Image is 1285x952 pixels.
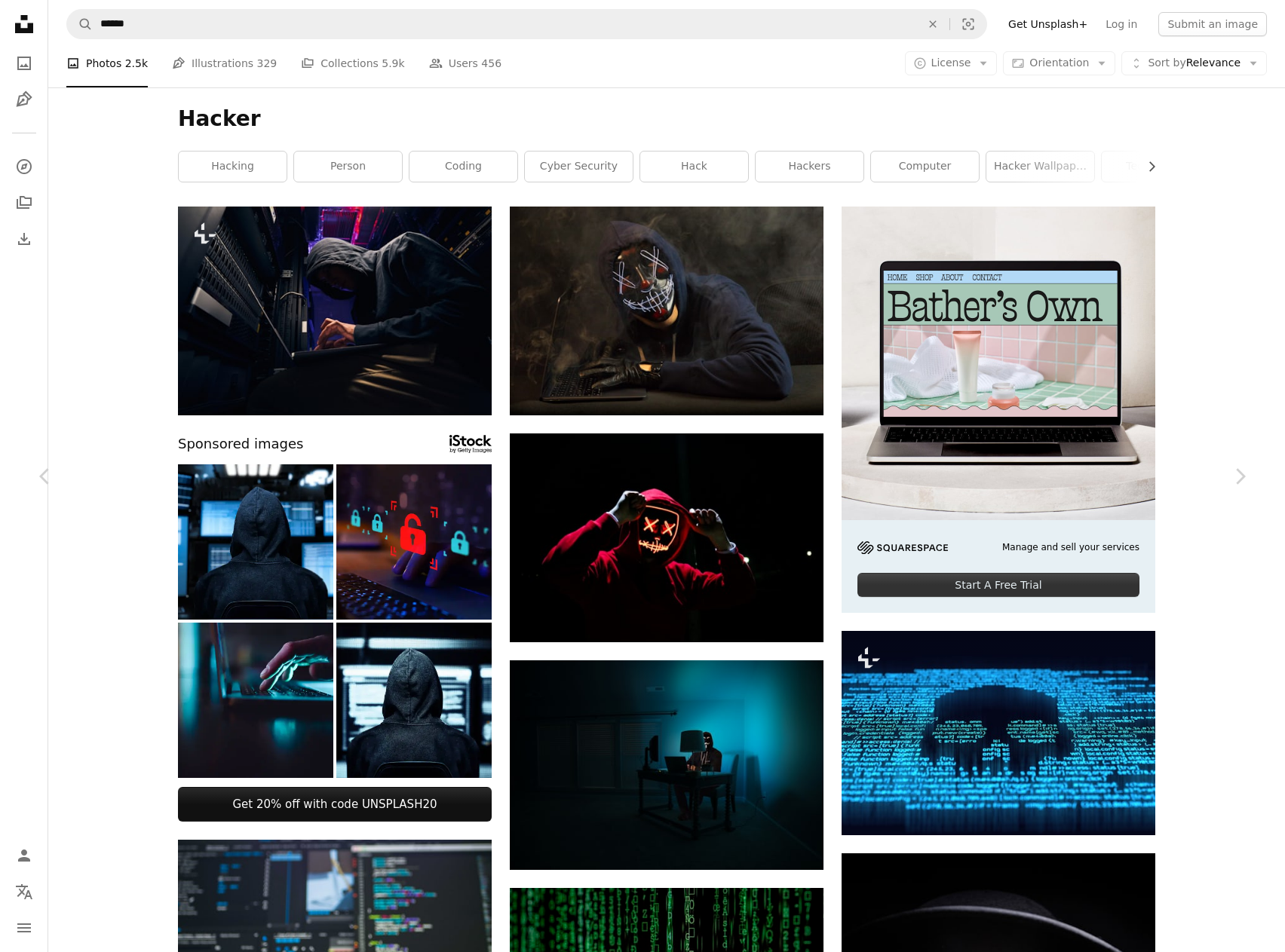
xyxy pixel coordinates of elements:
[178,106,1155,133] h1: Hacker
[1003,51,1115,75] button: Orientation
[179,152,287,182] a: hacking
[510,207,823,415] img: a man wearing a mask
[9,840,39,871] a: Log in / Sign up
[756,152,863,182] a: hackers
[1195,404,1285,549] a: Next
[178,464,333,620] img: computer hacker with device screen
[1158,12,1267,36] button: Submit an image
[9,877,39,907] button: Language
[301,39,404,87] a: Collections 5.9k
[842,207,1155,520] img: file-1707883121023-8e3502977149image
[931,57,971,69] span: License
[9,188,39,218] a: Collections
[510,660,823,870] img: man siting facing laptop
[9,84,39,115] a: Illustrations
[178,787,492,822] a: Get 20% off with code UNSPLASH20
[510,304,823,317] a: a man wearing a mask
[842,631,1155,835] img: Malicious computer programming code in the shape of a skull. Online scam, hacking and digital cri...
[1102,152,1210,182] a: technology
[66,9,987,39] form: Find visuals sitewide
[871,152,979,182] a: computer
[9,48,39,78] a: Photos
[857,541,948,554] img: file-1705255347840-230a6ab5bca9image
[950,10,986,38] button: Visual search
[1096,12,1146,36] a: Log in
[1121,51,1267,75] button: Sort byRelevance
[1138,152,1155,182] button: scroll list to the right
[382,55,404,72] span: 5.9k
[9,913,39,943] button: Menu
[336,623,492,778] img: digital authentication
[172,39,277,87] a: Illustrations 329
[986,152,1094,182] a: hacker wallpaper
[9,152,39,182] a: Explore
[510,531,823,544] a: man wearing red hoodie
[257,55,278,72] span: 329
[178,433,303,455] span: Sponsored images
[640,152,748,182] a: hack
[999,12,1096,36] a: Get Unsplash+
[429,39,501,87] a: Users 456
[178,304,492,317] a: Low angle of hacker installing malicious software on data center servers using laptop
[510,433,823,642] img: man wearing red hoodie
[1148,57,1185,69] span: Sort by
[1002,541,1139,554] span: Manage and sell your services
[1029,57,1089,69] span: Orientation
[842,726,1155,739] a: Malicious computer programming code in the shape of a skull. Online scam, hacking and digital cri...
[409,152,517,182] a: coding
[294,152,402,182] a: person
[336,464,492,620] img: hacker attack or security breach, cyber crime concept, data protection
[842,207,1155,613] a: Manage and sell your servicesStart A Free Trial
[481,55,501,72] span: 456
[178,623,333,778] img: professional online gamer hand fingers
[905,51,998,75] button: License
[525,152,633,182] a: cyber security
[916,10,949,38] button: Clear
[510,758,823,772] a: man siting facing laptop
[178,207,492,415] img: Low angle of hacker installing malicious software on data center servers using laptop
[67,10,93,38] button: Search Unsplash
[1148,56,1241,71] span: Relevance
[857,573,1139,597] div: Start A Free Trial
[9,224,39,254] a: Download History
